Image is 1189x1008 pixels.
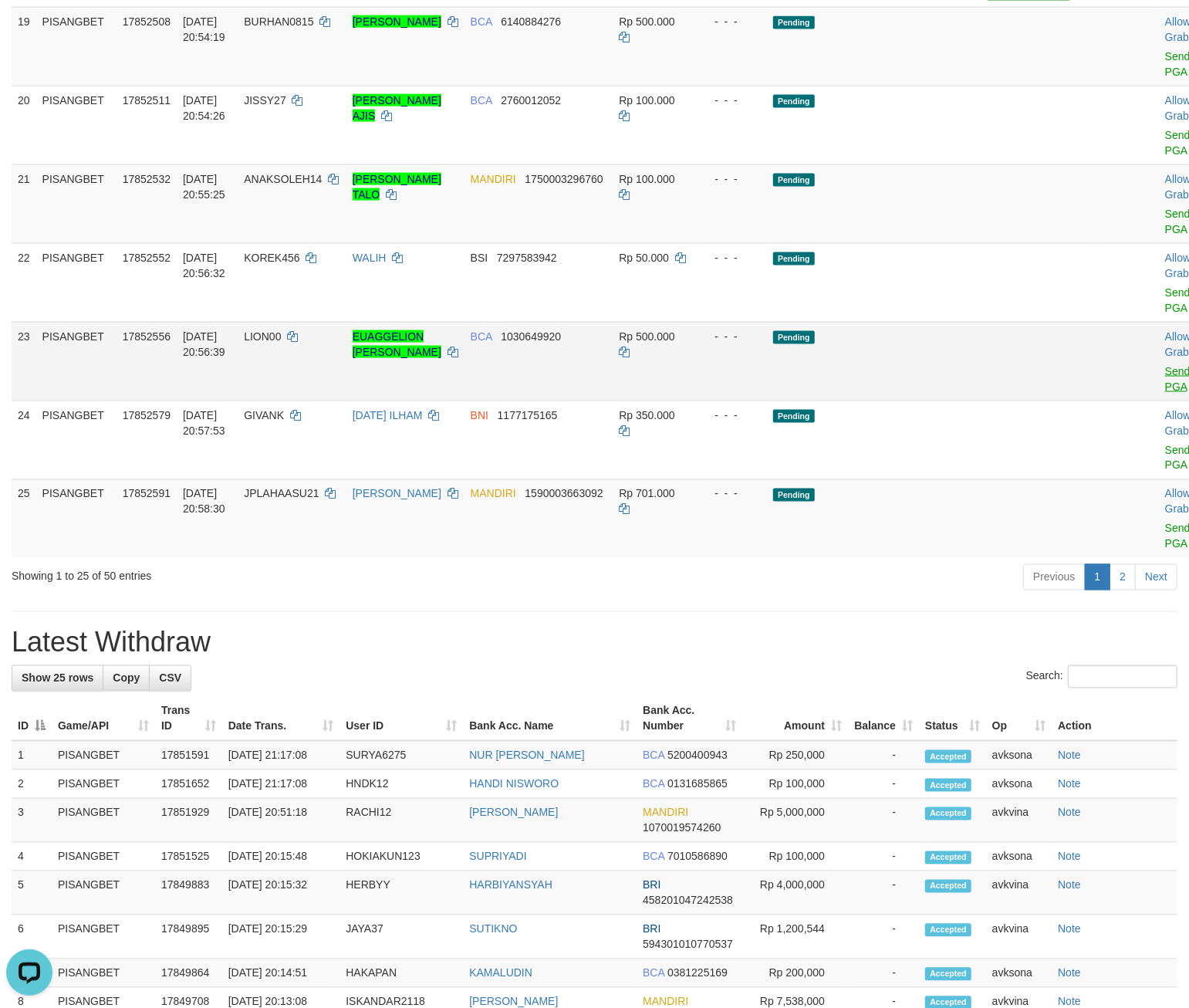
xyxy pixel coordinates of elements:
span: BCA [471,15,492,28]
div: Showing 1 to 25 of 50 entries [12,563,484,584]
td: HAKAPAN [339,959,463,988]
th: User ID: activate to sort column ascending [339,697,463,741]
span: Accepted [925,807,971,820]
a: [PERSON_NAME] [469,807,558,819]
td: [DATE] 20:15:29 [222,915,340,959]
div: - - - [702,250,761,266]
div: - - - [702,329,761,344]
td: 6 [12,915,52,959]
td: Rp 1,200,544 [742,915,848,959]
a: SUPRIYADI [469,851,526,863]
td: JAYA37 [339,915,463,959]
td: 5 [12,871,52,915]
td: - [848,770,919,799]
td: 17851525 [155,843,222,871]
a: Note [1058,807,1081,819]
span: MANDIRI [643,996,688,1008]
a: [PERSON_NAME] AJIS [353,94,441,122]
span: Rp 350.000 [619,409,674,421]
td: avksona [986,843,1052,871]
a: SUTIKNO [469,923,517,935]
button: Open LiveChat chat widget [6,6,52,52]
span: BRI [643,879,660,891]
a: CSV [149,665,191,692]
th: Amount: activate to sort column ascending [742,697,848,741]
div: - - - [702,14,761,29]
a: EUAGGELION [PERSON_NAME] [353,330,441,358]
span: [DATE] 20:55:25 [183,173,225,201]
td: PISANGBET [52,741,155,770]
span: Accepted [925,880,971,893]
td: [DATE] 20:15:48 [222,843,340,871]
span: BCA [471,330,492,343]
th: Bank Acc. Name: activate to sort column ascending [463,697,637,741]
td: PISANGBET [52,770,155,799]
a: HARBIYANSYAH [469,879,552,891]
td: - [848,959,919,988]
span: Accepted [925,750,971,763]
span: [DATE] 20:54:26 [183,94,225,122]
td: avkvina [986,871,1052,915]
span: [DATE] 20:57:53 [183,409,225,437]
td: PISANGBET [52,871,155,915]
span: 17852552 [123,252,171,264]
td: 17851652 [155,770,222,799]
span: ANAKSOLEH14 [244,173,322,185]
td: 17849895 [155,915,222,959]
a: Note [1058,778,1081,790]
td: PISANGBET [36,243,117,322]
span: LION00 [244,330,281,343]
td: - [848,741,919,770]
span: BCA [643,778,664,790]
span: MANDIRI [471,488,516,500]
span: Pending [773,331,815,344]
input: Search: [1068,665,1177,688]
td: PISANGBET [36,401,117,479]
h1: Latest Withdraw [12,627,1177,658]
div: - - - [702,486,761,502]
span: Copy 1070019574260 to clipboard [643,822,721,834]
td: Rp 200,000 [742,959,848,988]
td: PISANGBET [52,915,155,959]
th: Balance: activate to sort column ascending [848,697,919,741]
th: Action [1052,697,1177,741]
td: Rp 100,000 [742,843,848,871]
td: Rp 250,000 [742,741,848,770]
th: Status: activate to sort column ascending [919,697,986,741]
span: Copy 7297583942 to clipboard [497,252,557,264]
td: - [848,843,919,871]
td: PISANGBET [52,959,155,988]
td: 22 [12,243,36,322]
td: - [848,871,919,915]
span: [DATE] 20:56:39 [183,330,225,358]
span: 17852532 [123,173,171,185]
span: Accepted [925,968,971,981]
span: Copy 5200400943 to clipboard [667,749,728,762]
td: avksona [986,741,1052,770]
a: [PERSON_NAME] [353,15,441,28]
td: Rp 100,000 [742,770,848,799]
span: Rp 701.000 [619,488,674,500]
a: Show 25 rows [12,665,103,692]
span: Pending [773,95,815,108]
span: [DATE] 20:56:32 [183,252,225,279]
span: Show 25 rows [22,672,93,685]
span: Rp 500.000 [619,15,674,28]
th: Game/API: activate to sort column ascending [52,697,155,741]
td: 17849864 [155,959,222,988]
td: Rp 4,000,000 [742,871,848,915]
td: 2 [12,770,52,799]
span: Copy 1030649920 to clipboard [501,330,561,343]
span: MANDIRI [471,173,516,185]
span: BSI [471,252,488,264]
span: 17852591 [123,488,171,500]
td: PISANGBET [36,322,117,401]
td: [DATE] 20:51:18 [222,799,340,843]
span: Pending [773,252,815,266]
a: Note [1058,996,1081,1008]
td: - [848,915,919,959]
span: MANDIRI [643,807,688,819]
span: BNI [471,409,488,421]
td: RACHI12 [339,799,463,843]
td: 21 [12,164,36,243]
